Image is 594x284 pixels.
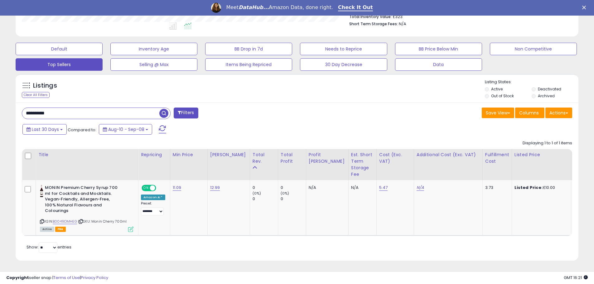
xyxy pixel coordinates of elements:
div: N/A [309,185,344,190]
div: Title [38,152,136,158]
div: ASIN: [40,185,133,231]
strong: Copyright [6,275,29,281]
div: 0 [253,185,278,190]
div: Fulfillment Cost [485,152,509,165]
img: 31y2WJ6A+qL._SL40_.jpg [40,185,43,197]
small: (0%) [281,191,289,196]
button: Selling @ Max [110,58,197,71]
button: BB Price Below Min [395,43,482,55]
a: 11.09 [173,185,181,191]
button: Non Competitive [490,43,577,55]
div: Displaying 1 to 1 of 1 items [523,140,572,146]
button: Aug-10 - Sep-08 [99,124,152,135]
label: Deactivated [538,86,561,92]
div: 0 [281,196,306,202]
div: Meet Amazon Data, done right. [226,4,333,11]
div: 0 [281,185,306,190]
div: Additional Cost (Exc. VAT) [417,152,480,158]
span: ON [142,185,150,191]
div: Min Price [173,152,205,158]
a: 5.47 [379,185,388,191]
label: Out of Stock [491,93,514,99]
button: Data [395,58,482,71]
b: Total Inventory Value: [349,14,392,19]
i: DataHub... [239,4,269,10]
button: Needs to Reprice [300,43,387,55]
div: [PERSON_NAME] [210,152,247,158]
div: Total Rev. [253,152,275,165]
button: Inventory Age [110,43,197,55]
span: FBA [55,227,66,232]
b: Short Term Storage Fees: [349,21,398,26]
span: Show: entries [27,244,71,250]
div: £10.00 [514,185,566,190]
span: Columns [519,110,539,116]
button: Default [16,43,103,55]
div: 0 [253,196,278,202]
button: Items Being Repriced [205,58,292,71]
a: 12.99 [210,185,220,191]
div: Cost (Exc. VAT) [379,152,411,165]
div: 3.73 [485,185,507,190]
button: Filters [174,108,198,118]
div: Repricing [141,152,167,158]
a: Privacy Policy [81,275,108,281]
button: Top Sellers [16,58,103,71]
div: Clear All Filters [22,92,50,98]
button: Last 30 Days [22,124,67,135]
img: Profile image for Georgie [211,3,221,13]
button: 30 Day Decrease [300,58,387,71]
div: Total Profit [281,152,303,165]
li: £323 [349,12,567,20]
label: Active [491,86,503,92]
a: B0049DMHEG [53,219,77,224]
h5: Listings [33,81,57,90]
div: Amazon AI * [141,195,165,200]
a: Terms of Use [53,275,80,281]
p: Listing States: [485,79,578,85]
div: Profit [PERSON_NAME] [309,152,346,165]
div: Listed Price [514,152,568,158]
span: Last 30 Days [32,126,59,132]
span: OFF [155,185,165,191]
button: Actions [545,108,572,118]
small: (0%) [253,191,261,196]
button: Save View [482,108,514,118]
button: Columns [515,108,544,118]
span: Aug-10 - Sep-08 [108,126,144,132]
a: Check It Out [338,4,373,11]
div: Preset: [141,201,165,215]
div: N/A [351,185,372,190]
div: Close [582,6,588,9]
b: Listed Price: [514,185,543,190]
span: N/A [399,21,406,27]
span: | SKU: Monin Cherry 700ml [78,219,127,224]
button: BB Drop in 7d [205,43,292,55]
span: 2025-10-9 16:21 GMT [564,275,588,281]
a: N/A [417,185,424,191]
label: Archived [538,93,555,99]
div: seller snap | | [6,275,108,281]
span: All listings currently available for purchase on Amazon [40,227,54,232]
b: MONIN Premium Cherry Syrup 700 ml for Cocktails and Mocktails. Vegan-Friendly, Allergen-Free, 100... [45,185,121,215]
span: Compared to: [68,127,96,133]
div: Est. Short Term Storage Fee [351,152,374,178]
